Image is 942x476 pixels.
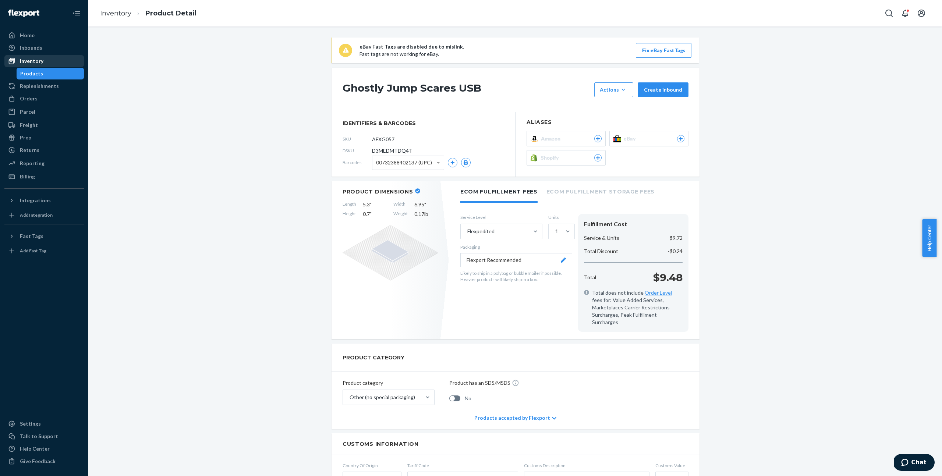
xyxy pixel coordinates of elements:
div: Parcel [20,108,35,116]
h2: Customs Information [343,441,688,447]
div: Home [20,32,35,39]
span: Customs Value [655,462,688,469]
button: Open notifications [898,6,913,21]
li: Ecom Fulfillment Fees [460,181,538,203]
span: Height [343,210,356,218]
a: Parcel [4,106,84,118]
p: -$0.24 [668,248,683,255]
a: Help Center [4,443,84,455]
iframe: Opens a widget where you can chat to one of our agents [894,454,935,472]
li: Ecom Fulfillment Storage Fees [546,181,655,201]
h1: Ghostly Jump Scares USB [343,82,591,97]
p: $9.48 [653,270,683,285]
div: Fulfillment Cost [584,220,683,228]
span: No [465,395,471,402]
p: $9.72 [670,234,683,242]
input: Other (no special packaging) [349,394,350,401]
a: Replenishments [4,80,84,92]
div: Settings [20,420,41,427]
a: Returns [4,144,84,156]
div: Inbounds [20,44,42,51]
a: Add Integration [4,209,84,221]
div: Add Integration [20,212,53,218]
button: Actions [594,82,633,97]
button: Integrations [4,195,84,206]
button: Flexport Recommended [460,253,572,267]
div: 1 [555,228,558,235]
a: Order Level [645,289,672,296]
div: Fast Tags [20,232,43,240]
p: Product has an SDS/MSDS [449,379,510,387]
span: Shopify [541,154,562,161]
span: 0.7 [363,210,387,218]
a: Billing [4,171,84,182]
button: Help Center [922,219,936,257]
span: Amazon [541,135,563,142]
div: Reporting [20,160,45,167]
button: Fix eBay Fast Tags [636,43,691,58]
p: Total [584,274,596,281]
span: D3MEDMTDQ4T [372,147,412,154]
button: Talk to Support [4,430,84,442]
a: Settings [4,418,84,430]
div: Products accepted by Flexport [474,407,556,429]
a: Inbounds [4,42,84,54]
span: identifiers & barcodes [343,120,504,127]
button: Fast Tags [4,230,84,242]
a: Add Fast Tag [4,245,84,257]
button: Create inbound [638,82,688,97]
p: Service & Units [584,234,619,242]
button: Shopify [527,150,606,166]
span: Tariff Code [407,462,518,469]
span: Length [343,201,356,208]
button: Open account menu [914,6,929,21]
span: Width [393,201,408,208]
button: Close Navigation [69,6,84,21]
div: Integrations [20,197,51,204]
a: Reporting [4,157,84,169]
span: Weight [393,210,408,218]
div: Give Feedback [20,458,56,465]
div: Products [20,70,43,77]
div: Flexpedited [467,228,495,235]
p: Total Discount [584,248,618,255]
span: 00732388402137 (UPC) [376,156,432,169]
img: Flexport logo [8,10,39,17]
p: Product category [343,379,435,387]
a: Inventory [4,55,84,67]
span: Customs Description [524,462,649,469]
h2: Aliases [527,120,688,125]
div: Actions [600,86,628,93]
div: Talk to Support [20,433,58,440]
div: Billing [20,173,35,180]
button: Amazon [527,131,606,146]
label: Units [548,214,572,220]
a: Products [17,68,84,79]
label: Service Level [460,214,542,220]
span: SKU [343,136,372,142]
span: " [370,201,372,207]
span: " [370,211,372,217]
p: Fast tags are not working for eBay. [360,50,464,58]
div: Orders [20,95,38,102]
p: eBay Fast Tags are disabled due to mislink. [360,43,464,50]
a: Product Detail [145,9,196,17]
h2: Product Dimensions [343,188,413,195]
div: Returns [20,146,39,154]
span: 5.3 [363,201,387,208]
a: Orders [4,93,84,104]
div: Help Center [20,445,50,452]
p: Likely to ship in a polybag or bubble mailer if possible. Heavier products will likely ship in a ... [460,270,572,283]
div: Replenishments [20,82,59,90]
div: Freight [20,121,38,129]
div: Add Fast Tag [20,248,46,254]
a: Inventory [100,9,131,17]
button: Give Feedback [4,455,84,467]
span: 0.17 lb [414,210,438,218]
a: Freight [4,119,84,131]
span: eBay [624,135,639,142]
div: Prep [20,134,31,141]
